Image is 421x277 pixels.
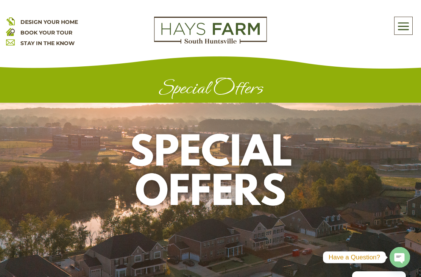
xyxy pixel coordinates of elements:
[154,17,267,44] img: Logo
[42,77,379,103] h1: Special Offers
[20,29,72,36] a: BOOK YOUR TOUR
[154,39,267,45] a: hays farm homes huntsville development
[6,27,15,36] img: book your home tour
[20,40,75,47] a: STAY IN THE KNOW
